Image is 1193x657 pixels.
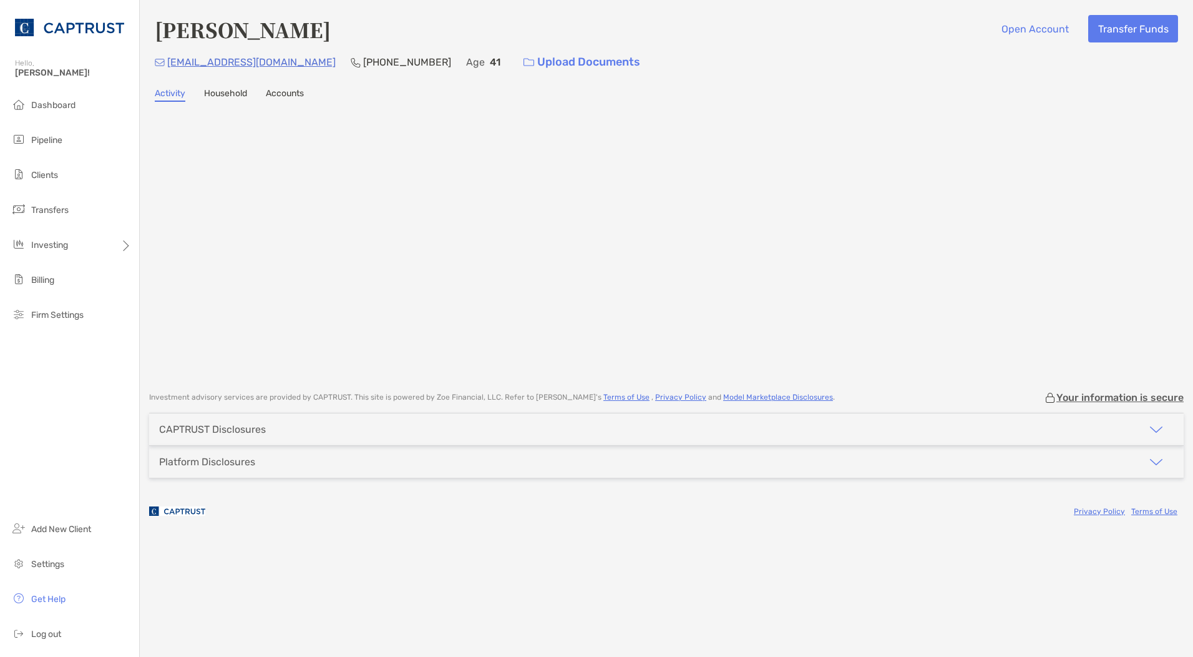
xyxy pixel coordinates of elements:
[31,135,62,146] span: Pipeline
[31,524,91,535] span: Add New Client
[11,556,26,571] img: settings icon
[1131,507,1177,516] a: Terms of Use
[149,393,835,402] p: Investment advisory services are provided by CAPTRUST . This site is powered by Zoe Financial, LL...
[15,67,132,78] span: [PERSON_NAME]!
[723,393,833,402] a: Model Marketplace Disclosures
[155,59,165,66] img: Email Icon
[363,54,451,70] p: [PHONE_NUMBER]
[31,559,64,570] span: Settings
[159,456,255,468] div: Platform Disclosures
[991,15,1078,42] button: Open Account
[1074,507,1125,516] a: Privacy Policy
[155,15,331,44] h4: [PERSON_NAME]
[11,132,26,147] img: pipeline icon
[515,49,648,76] a: Upload Documents
[31,205,69,215] span: Transfers
[266,88,304,102] a: Accounts
[11,167,26,182] img: clients icon
[603,393,650,402] a: Terms of Use
[31,594,66,605] span: Get Help
[523,58,534,67] img: button icon
[11,626,26,641] img: logout icon
[11,307,26,322] img: firm-settings icon
[1056,392,1184,403] p: Your information is secure
[11,97,26,112] img: dashboard icon
[149,497,205,525] img: company logo
[11,237,26,252] img: investing icon
[31,275,54,285] span: Billing
[159,423,266,435] div: CAPTRUST Disclosures
[351,57,361,67] img: Phone Icon
[167,54,336,70] p: [EMAIL_ADDRESS][DOMAIN_NAME]
[155,88,185,102] a: Activity
[11,202,26,217] img: transfers icon
[1149,455,1164,470] img: icon arrow
[11,272,26,287] img: billing icon
[11,591,26,606] img: get-help icon
[204,88,247,102] a: Household
[11,521,26,536] img: add_new_client icon
[31,310,84,320] span: Firm Settings
[490,54,500,70] p: 41
[31,629,61,640] span: Log out
[31,100,75,111] span: Dashboard
[31,240,68,250] span: Investing
[15,5,124,50] img: CAPTRUST Logo
[31,170,58,180] span: Clients
[1088,15,1178,42] button: Transfer Funds
[466,54,485,70] p: Age
[655,393,706,402] a: Privacy Policy
[1149,422,1164,437] img: icon arrow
